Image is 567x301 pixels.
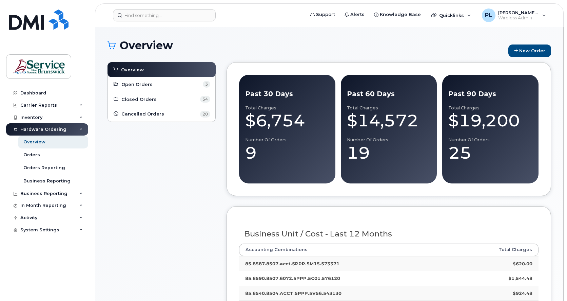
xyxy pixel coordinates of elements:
th: Accounting Combinations [239,244,450,256]
div: Total Charges [448,105,532,111]
span: Closed Orders [121,96,157,103]
strong: $924.48 [513,290,532,296]
div: 9 [245,143,329,163]
div: 19 [347,143,431,163]
div: Past 30 Days [245,89,329,99]
a: Cancelled Orders 20 [113,110,210,118]
span: Overview [121,67,144,73]
strong: $1,544.48 [508,276,532,281]
span: Open Orders [121,81,153,88]
div: Total Charges [347,105,431,111]
a: Closed Orders 54 [113,95,210,103]
a: New Order [508,45,551,57]
strong: $620.00 [513,261,532,266]
th: Total Charges [450,244,539,256]
div: $6,754 [245,110,329,131]
strong: 85.8540.8504.ACCT.5PPP.5V56.543130 [245,290,341,296]
div: Number of Orders [448,137,532,143]
span: 3 [203,81,210,88]
div: Total Charges [245,105,329,111]
strong: 85.8587.8507.acct.5PPP.5M15.573371 [245,261,339,266]
a: Open Orders 3 [113,80,210,88]
div: $19,200 [448,110,532,131]
div: 25 [448,143,532,163]
h1: Overview [107,39,505,51]
div: Number of Orders [245,137,329,143]
div: $14,572 [347,110,431,131]
div: Past 90 Days [448,89,532,99]
span: 20 [200,111,210,118]
div: Past 60 Days [347,89,431,99]
strong: 85.8590.8507.6072.5PPP.5C01.576120 [245,276,340,281]
h3: Business Unit / Cost - Last 12 Months [244,230,533,238]
a: Overview [113,66,211,74]
span: 54 [200,96,210,103]
span: Cancelled Orders [121,111,164,117]
div: Number of Orders [347,137,431,143]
